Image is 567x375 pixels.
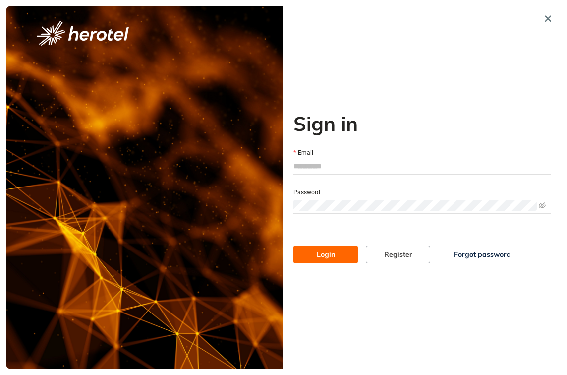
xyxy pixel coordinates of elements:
[293,200,537,211] input: Password
[384,249,412,260] span: Register
[6,6,283,369] img: cover image
[293,148,313,158] label: Email
[293,188,320,197] label: Password
[293,246,358,263] button: Login
[317,249,335,260] span: Login
[438,246,527,263] button: Forgot password
[454,249,511,260] span: Forgot password
[293,112,551,135] h2: Sign in
[37,21,129,46] img: logo
[21,21,145,46] button: logo
[366,246,430,263] button: Register
[293,159,551,174] input: Email
[539,202,546,209] span: eye-invisible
